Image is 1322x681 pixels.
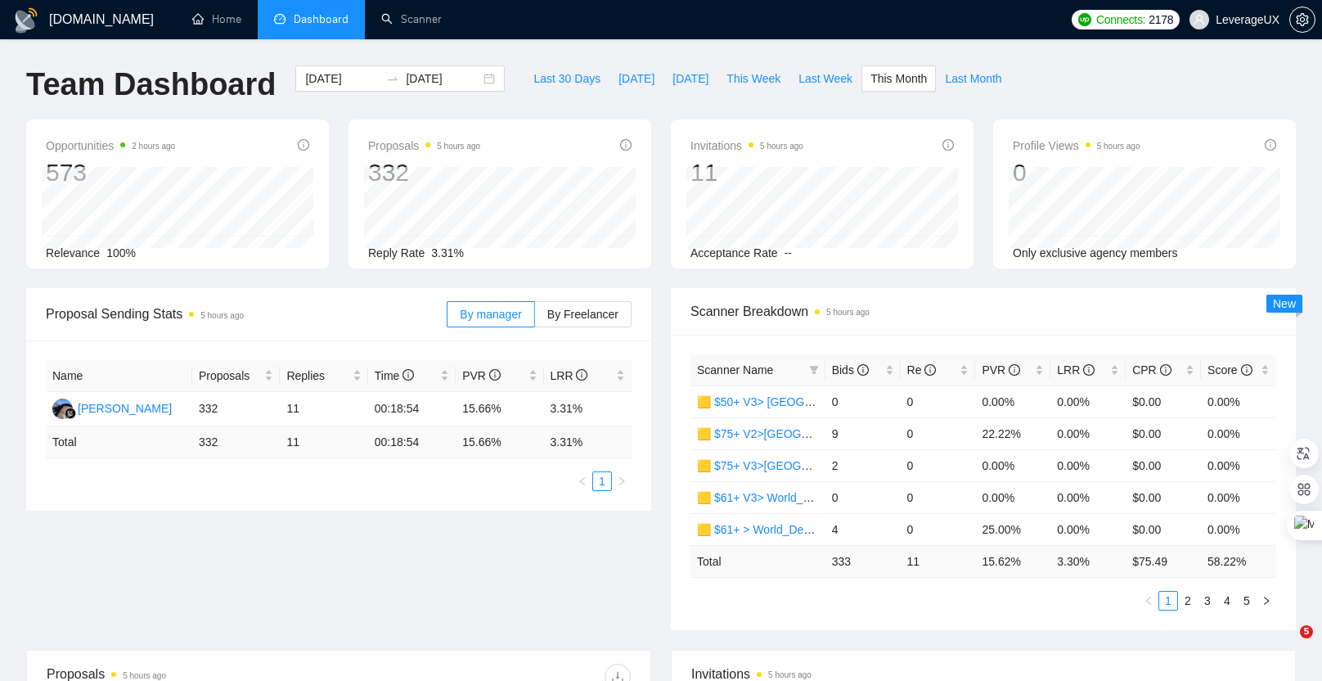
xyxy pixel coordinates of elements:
a: 🟨 $75+ V3>[GEOGRAPHIC_DATA]+[GEOGRAPHIC_DATA] Only_Tony-UX/UI_General [697,459,1148,472]
span: Bids [832,363,869,377]
span: Last Week [798,70,852,88]
td: 0 [825,386,901,417]
span: Proposal Sending Stats [46,304,447,324]
button: left [573,471,592,491]
span: swap-right [386,72,399,85]
span: This Week [726,70,780,88]
td: Total [46,426,192,458]
a: homeHome [192,12,241,26]
li: 2 [1178,591,1198,611]
img: upwork-logo.png [1078,13,1091,26]
td: 00:18:54 [368,392,456,426]
span: Replies [286,367,348,385]
td: 333 [825,545,901,577]
td: $0.00 [1126,386,1201,417]
th: Replies [280,360,367,392]
div: 0 [1013,157,1140,188]
a: 3 [1198,592,1216,610]
time: 5 hours ago [760,142,803,151]
time: 5 hours ago [1097,142,1140,151]
td: 0.00% [975,386,1050,417]
time: 5 hours ago [768,670,812,679]
span: Relevance [46,246,100,259]
li: 1 [592,471,612,491]
span: to [386,72,399,85]
span: Scanner Breakdown [690,301,1276,322]
a: 1 [593,472,611,490]
span: info-circle [1265,139,1276,151]
td: 0 [901,513,976,545]
td: 0 [901,449,976,481]
span: info-circle [402,369,414,381]
td: $0.00 [1126,417,1201,449]
span: info-circle [489,369,501,381]
div: 573 [46,157,175,188]
li: Previous Page [573,471,592,491]
div: 11 [690,157,803,188]
td: 332 [192,426,280,458]
span: Dashboard [294,12,348,26]
span: 100% [106,246,136,259]
td: 0.00% [1201,386,1276,417]
span: left [1144,596,1153,606]
h1: Team Dashboard [26,65,276,104]
button: Last Week [789,65,861,92]
span: [DATE] [618,70,654,88]
li: Next Page [612,471,632,491]
span: info-circle [942,139,954,151]
td: $0.00 [1126,449,1201,481]
td: 3.31% [544,392,632,426]
input: End date [406,70,480,88]
span: LRR [551,369,588,382]
div: 332 [368,157,480,188]
a: AA[PERSON_NAME] [52,401,172,414]
span: Re [907,363,937,377]
span: Last 30 Days [533,70,600,88]
img: logo [13,7,39,34]
td: 0.00% [1050,449,1126,481]
a: 4 [1218,592,1236,610]
td: 0.00% [1050,386,1126,417]
span: Scanner Name [697,363,773,377]
span: New [1273,297,1296,310]
time: 5 hours ago [826,308,870,317]
time: 5 hours ago [200,311,244,320]
span: This Month [870,70,927,88]
span: filter [806,358,822,382]
td: 0 [901,386,976,417]
span: info-circle [1241,364,1252,376]
a: 2 [1179,592,1197,610]
td: 0 [825,481,901,513]
td: 11 [280,392,367,426]
td: 00:18:54 [368,426,456,458]
td: $ 75.49 [1126,545,1201,577]
button: [DATE] [663,65,717,92]
span: -- [785,246,792,259]
button: This Month [861,65,936,92]
img: AA [52,399,73,419]
td: 0.00% [1050,513,1126,545]
td: 9 [825,417,901,449]
span: info-circle [1083,364,1095,376]
span: info-circle [924,364,936,376]
td: 0.00% [1050,481,1126,513]
td: 22.22% [975,417,1050,449]
span: Invitations [690,136,803,156]
span: info-circle [857,364,869,376]
td: 58.22 % [1201,545,1276,577]
span: CPR [1132,363,1171,377]
span: dashboard [274,13,286,25]
span: Proposals [199,367,261,385]
td: 0.00% [1201,513,1276,545]
td: 2 [825,449,901,481]
span: 5 [1300,625,1313,638]
a: 🟨 $75+ V2>[GEOGRAPHIC_DATA]+[GEOGRAPHIC_DATA] Only_Tony-UX/UI_General [697,427,1148,440]
td: Total [690,545,825,577]
span: Acceptance Rate [690,246,778,259]
button: [DATE] [609,65,663,92]
span: info-circle [1160,364,1171,376]
a: setting [1289,13,1315,26]
td: 0.00% [1201,449,1276,481]
span: setting [1290,13,1315,26]
td: 0.00% [975,449,1050,481]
